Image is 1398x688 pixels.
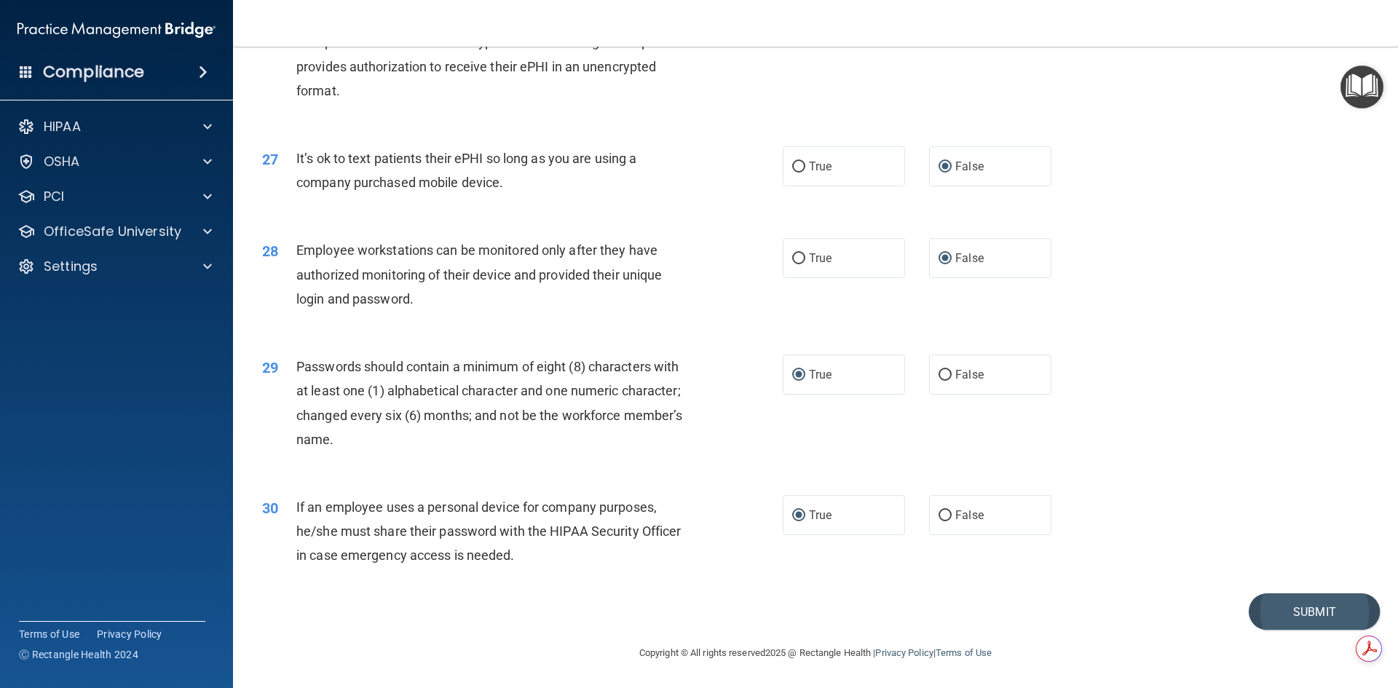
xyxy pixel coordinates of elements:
[17,118,212,135] a: HIPAA
[792,253,805,264] input: True
[44,258,98,275] p: Settings
[296,151,636,190] span: It’s ok to text patients their ePHI so long as you are using a company purchased mobile device.
[296,10,686,98] span: Even though regular email is not secure, practices are allowed to e-mail patients ePHI in an unen...
[809,508,832,522] span: True
[792,162,805,173] input: True
[939,370,952,381] input: False
[792,510,805,521] input: True
[939,253,952,264] input: False
[44,153,80,170] p: OSHA
[955,508,984,522] span: False
[809,368,832,381] span: True
[296,499,681,563] span: If an employee uses a personal device for company purposes, he/she must share their password with...
[262,242,278,260] span: 28
[550,630,1081,676] div: Copyright © All rights reserved 2025 @ Rectangle Health | |
[955,368,984,381] span: False
[262,151,278,168] span: 27
[17,153,212,170] a: OSHA
[19,647,138,662] span: Ⓒ Rectangle Health 2024
[97,627,162,641] a: Privacy Policy
[296,242,662,306] span: Employee workstations can be monitored only after they have authorized monitoring of their device...
[809,251,832,265] span: True
[44,188,64,205] p: PCI
[44,118,81,135] p: HIPAA
[955,251,984,265] span: False
[1340,66,1383,108] button: Open Resource Center
[939,510,952,521] input: False
[17,258,212,275] a: Settings
[936,647,992,658] a: Terms of Use
[19,627,79,641] a: Terms of Use
[1249,593,1380,630] button: Submit
[875,647,933,658] a: Privacy Policy
[44,223,181,240] p: OfficeSafe University
[262,359,278,376] span: 29
[17,223,212,240] a: OfficeSafe University
[296,359,682,447] span: Passwords should contain a minimum of eight (8) characters with at least one (1) alphabetical cha...
[43,62,144,82] h4: Compliance
[939,162,952,173] input: False
[955,159,984,173] span: False
[792,370,805,381] input: True
[17,15,216,44] img: PMB logo
[17,188,212,205] a: PCI
[809,159,832,173] span: True
[262,499,278,517] span: 30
